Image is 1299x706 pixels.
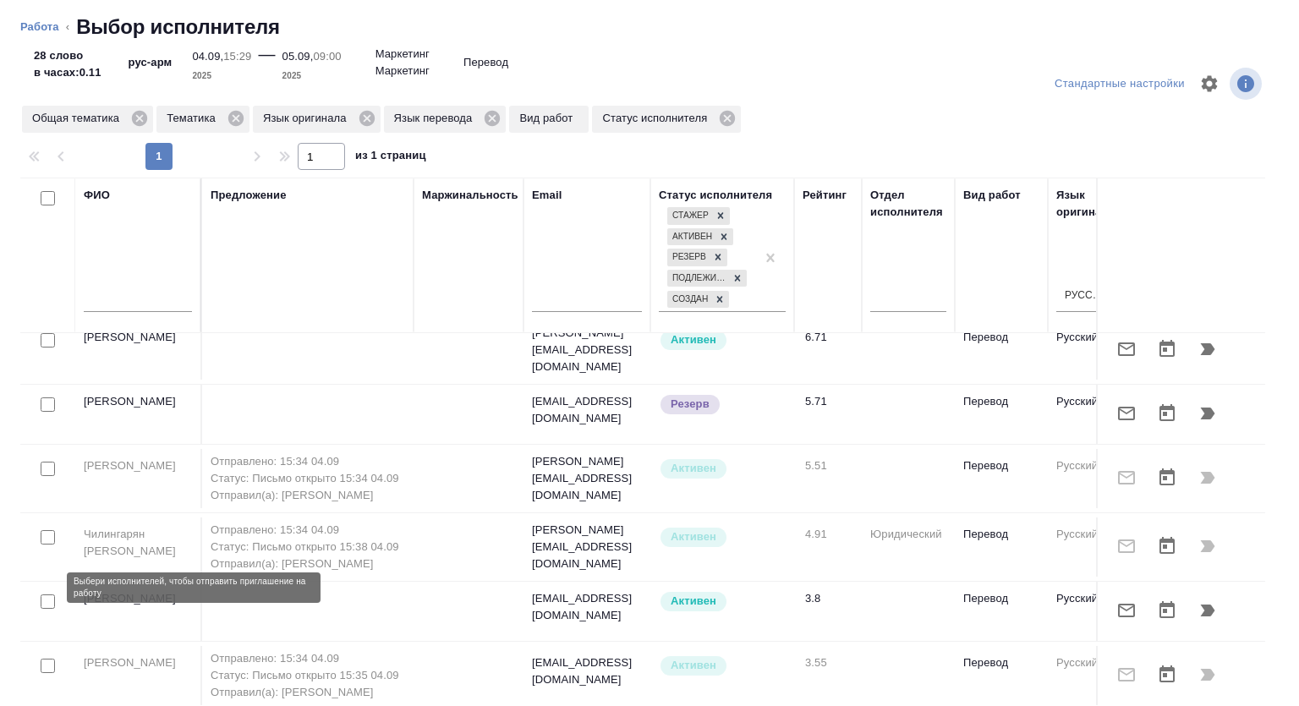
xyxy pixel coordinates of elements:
[211,684,405,701] p: Отправил(а): [PERSON_NAME]
[963,526,1039,543] p: Перевод
[1147,654,1187,695] button: Открыть календарь загрузки
[75,320,202,380] td: [PERSON_NAME]
[666,227,735,248] div: Стажер, Активен, Резерв, Подлежит внедрению, Создан
[1187,590,1228,631] button: Продолжить
[666,205,732,227] div: Стажер, Активен, Резерв, Подлежит внедрению, Создан
[1056,187,1132,221] div: Язык оригинала
[870,187,946,221] div: Отдел исполнителя
[532,522,642,572] p: [PERSON_NAME][EMAIL_ADDRESS][DOMAIN_NAME]
[602,110,713,127] p: Статус исполнителя
[253,106,381,133] div: Язык оригинала
[659,590,786,613] div: Рядовой исполнитель: назначай с учетом рейтинга
[803,187,847,204] div: Рейтинг
[1048,385,1141,444] td: Русский
[532,654,642,688] p: [EMAIL_ADDRESS][DOMAIN_NAME]
[41,333,55,348] input: Выбери исполнителей, чтобы отправить приглашение на работу
[1048,582,1141,641] td: Русский
[671,528,716,545] p: Активен
[805,590,853,607] div: 3.8
[1050,71,1189,97] div: split button
[41,397,55,412] input: Выбери исполнителей, чтобы отправить приглашение на работу
[1187,329,1228,369] button: Продолжить
[963,187,1021,204] div: Вид работ
[41,462,55,476] input: Выбери исполнителей, чтобы отправить приглашение на работу
[75,449,202,508] td: [PERSON_NAME]
[76,14,280,41] h2: Выбор исполнителя
[666,268,748,289] div: Стажер, Активен, Резерв, Подлежит внедрению, Создан
[666,289,731,310] div: Стажер, Активен, Резерв, Подлежит внедрению, Создан
[1147,457,1187,498] button: Открыть календарь загрузки
[463,54,508,71] p: Перевод
[1147,526,1187,566] button: Открыть календарь загрузки
[41,530,55,545] input: Выбери исполнителей, чтобы отправить приглашение на работу
[666,247,729,268] div: Стажер, Активен, Резерв, Подлежит внедрению, Создан
[659,654,786,677] div: Рядовой исполнитель: назначай с учетом рейтинга
[963,590,1039,607] p: Перевод
[667,228,715,246] div: Активен
[282,50,314,63] p: 05.09,
[659,457,786,480] div: Рядовой исполнитель: назначай с учетом рейтинга
[20,14,1279,41] nav: breadcrumb
[1106,393,1147,434] button: Отправить предложение о работе
[862,517,955,577] td: Юридический
[211,453,405,470] p: Отправлено: 15:34 04.09
[805,654,853,671] div: 3.55
[805,329,853,346] div: 6.71
[75,582,202,641] td: [PERSON_NAME]
[1147,329,1187,369] button: Открыть календарь загрузки
[805,457,853,474] div: 5.51
[532,325,642,375] p: [PERSON_NAME][EMAIL_ADDRESS][DOMAIN_NAME]
[75,517,202,577] td: Чилингарян [PERSON_NAME]
[659,526,786,549] div: Рядовой исполнитель: назначай с учетом рейтинга
[671,593,716,610] p: Активен
[532,453,642,504] p: [PERSON_NAME][EMAIL_ADDRESS][DOMAIN_NAME]
[667,291,710,309] div: Создан
[1065,288,1104,303] div: Русский
[258,41,275,85] div: —
[355,145,426,170] span: из 1 страниц
[1230,68,1265,100] span: Посмотреть информацию
[211,555,405,572] p: Отправил(а): [PERSON_NAME]
[384,106,507,133] div: Язык перевода
[394,110,479,127] p: Язык перевода
[805,393,853,410] div: 5.71
[211,187,287,204] div: Предложение
[667,207,711,225] div: Стажер
[375,46,430,63] p: Маркетинг
[34,47,101,64] p: 28 слово
[963,393,1039,410] p: Перевод
[211,539,405,555] p: Статус: Письмо открыто 15:38 04.09
[156,106,249,133] div: Тематика
[75,385,202,444] td: [PERSON_NAME]
[1147,393,1187,434] button: Открыть календарь загрузки
[84,187,110,204] div: ФИО
[659,329,786,352] div: Рядовой исполнитель: назначай с учетом рейтинга
[1147,590,1187,631] button: Открыть календарь загрузки
[211,487,405,504] p: Отправил(а): [PERSON_NAME]
[66,19,69,36] li: ‹
[671,331,716,348] p: Активен
[211,650,405,667] p: Отправлено: 15:34 04.09
[20,20,59,33] a: Работа
[659,187,772,204] div: Статус исполнителя
[667,270,728,287] div: Подлежит внедрению
[32,110,125,127] p: Общая тематика
[532,393,642,427] p: [EMAIL_ADDRESS][DOMAIN_NAME]
[263,110,353,127] p: Язык оригинала
[963,329,1039,346] p: Перевод
[532,187,562,204] div: Email
[41,659,55,673] input: Выбери исполнителей, чтобы отправить приглашение на работу
[671,657,716,674] p: Активен
[313,50,341,63] p: 09:00
[519,110,578,127] p: Вид работ
[75,646,202,705] td: [PERSON_NAME]
[22,106,153,133] div: Общая тематика
[532,590,642,624] p: [EMAIL_ADDRESS][DOMAIN_NAME]
[671,460,716,477] p: Активен
[671,396,710,413] p: Резерв
[667,249,709,266] div: Резерв
[1048,320,1141,380] td: Русский
[963,654,1039,671] p: Перевод
[1187,393,1228,434] button: Продолжить
[1106,329,1147,369] button: Отправить предложение о работе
